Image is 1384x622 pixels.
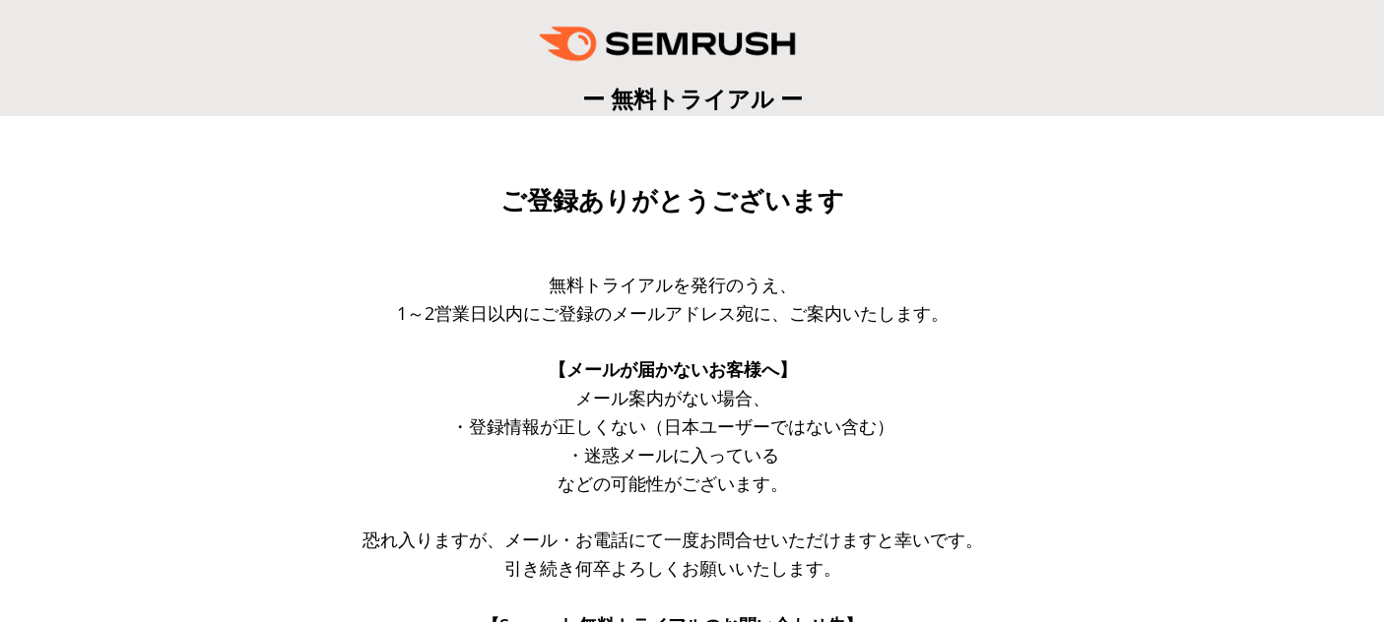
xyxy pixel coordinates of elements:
[504,556,841,580] span: 引き続き何卒よろしくお願いいたします。
[582,83,803,114] span: ー 無料トライアル ー
[362,528,983,551] span: 恐れ入りますが、メール・お電話にて一度お問合せいただけますと幸いです。
[566,443,779,466] span: ・迷惑メールに入っている
[549,357,797,381] span: 【メールが届かないお客様へ】
[451,414,894,438] span: ・登録情報が正しくない（日本ユーザーではない含む）
[397,301,949,325] span: 1～2営業日以内にご登録のメールアドレス宛に、ご案内いたします。
[558,471,788,495] span: などの可能性がございます。
[549,273,797,296] span: 無料トライアルを発行のうえ、
[500,186,844,216] span: ご登録ありがとうございます
[575,386,770,409] span: メール案内がない場合、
